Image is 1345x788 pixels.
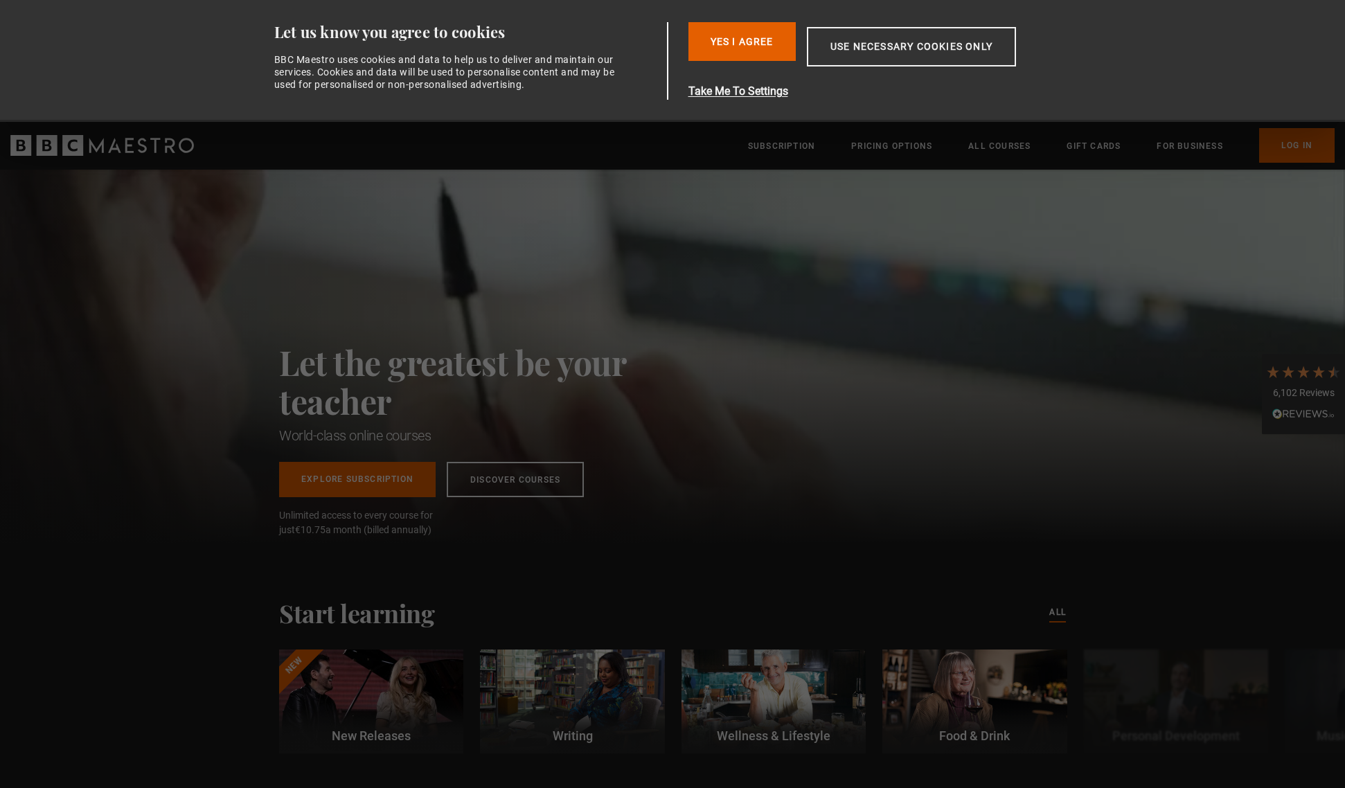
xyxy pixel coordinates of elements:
[1049,605,1066,620] a: All
[1067,139,1121,153] a: Gift Cards
[1265,407,1342,424] div: Read All Reviews
[279,598,434,627] h2: Start learning
[688,83,1082,100] button: Take Me To Settings
[882,726,1067,745] p: Food & Drink
[295,524,326,535] span: €10.75
[447,462,584,497] a: Discover Courses
[279,726,463,745] p: New Releases
[1084,726,1268,745] p: Personal Development
[1084,650,1268,753] a: Personal Development
[279,343,688,420] h2: Let the greatest be your teacher
[279,650,463,753] a: New New Releases
[851,139,932,153] a: Pricing Options
[279,426,688,445] h1: World-class online courses
[748,128,1335,163] nav: Primary
[682,650,866,753] a: Wellness & Lifestyle
[688,22,796,61] button: Yes I Agree
[807,27,1016,66] button: Use necessary cookies only
[682,726,866,745] p: Wellness & Lifestyle
[480,726,664,745] p: Writing
[1272,409,1335,418] img: REVIEWS.io
[279,508,466,537] span: Unlimited access to every course for just a month (billed annually)
[1262,354,1345,434] div: 6,102 ReviewsRead All Reviews
[274,22,662,42] div: Let us know you agree to cookies
[480,650,664,753] a: Writing
[10,135,194,156] svg: BBC Maestro
[968,139,1031,153] a: All Courses
[748,139,815,153] a: Subscription
[882,650,1067,753] a: Food & Drink
[274,53,623,91] div: BBC Maestro uses cookies and data to help us to deliver and maintain our services. Cookies and da...
[279,462,436,497] a: Explore Subscription
[1157,139,1222,153] a: For business
[1259,128,1335,163] a: Log In
[1265,386,1342,400] div: 6,102 Reviews
[1265,364,1342,379] div: 4.7 Stars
